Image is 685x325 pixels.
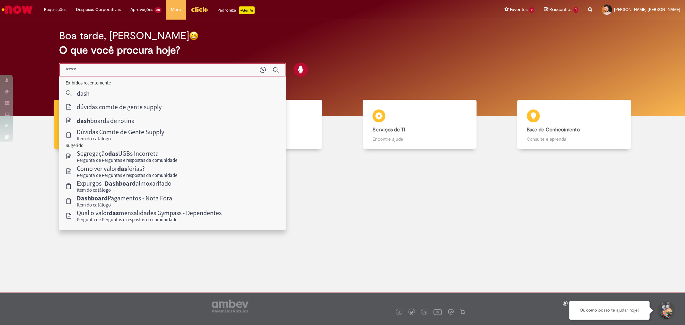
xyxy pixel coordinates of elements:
span: [PERSON_NAME] [PERSON_NAME] [614,7,680,12]
span: Aprovações [130,6,153,13]
div: Padroniza [218,6,255,14]
p: Encontre ajuda [373,136,467,142]
span: 1 [574,7,578,13]
button: Iniciar Conversa de Suporte [656,301,675,320]
img: click_logo_yellow_360x200.png [191,4,208,14]
span: Requisições [44,6,66,13]
img: logo_footer_workplace.png [448,309,454,315]
span: Despesas Corporativas [76,6,121,13]
span: Favoritos [510,6,528,13]
h2: O que você procura hoje? [59,45,626,56]
p: Consulte e aprenda [527,136,621,142]
h2: Boa tarde, [PERSON_NAME] [59,30,189,41]
a: Base de Conhecimento Consulte e aprenda [497,100,651,149]
div: Oi, como posso te ajudar hoje? [569,301,650,320]
img: ServiceNow [1,3,34,16]
a: Serviços de TI Encontre ajuda [343,100,497,149]
a: Tirar dúvidas Tirar dúvidas com Lupi Assist e Gen Ai [34,100,188,149]
span: 38 [154,7,162,13]
img: logo_footer_linkedin.png [423,311,426,314]
img: logo_footer_ambev_rotulo_gray.png [212,300,249,312]
p: +GenAi [239,6,255,14]
span: Rascunhos [549,6,573,13]
span: More [171,6,181,13]
span: 2 [529,7,535,13]
b: Serviços de TI [373,127,405,133]
img: happy-face.png [189,31,198,40]
img: logo_footer_facebook.png [398,311,401,314]
img: logo_footer_twitter.png [410,311,413,314]
a: Rascunhos [544,7,578,13]
img: logo_footer_naosei.png [460,309,466,315]
b: Base de Conhecimento [527,127,580,133]
img: logo_footer_youtube.png [434,308,442,316]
